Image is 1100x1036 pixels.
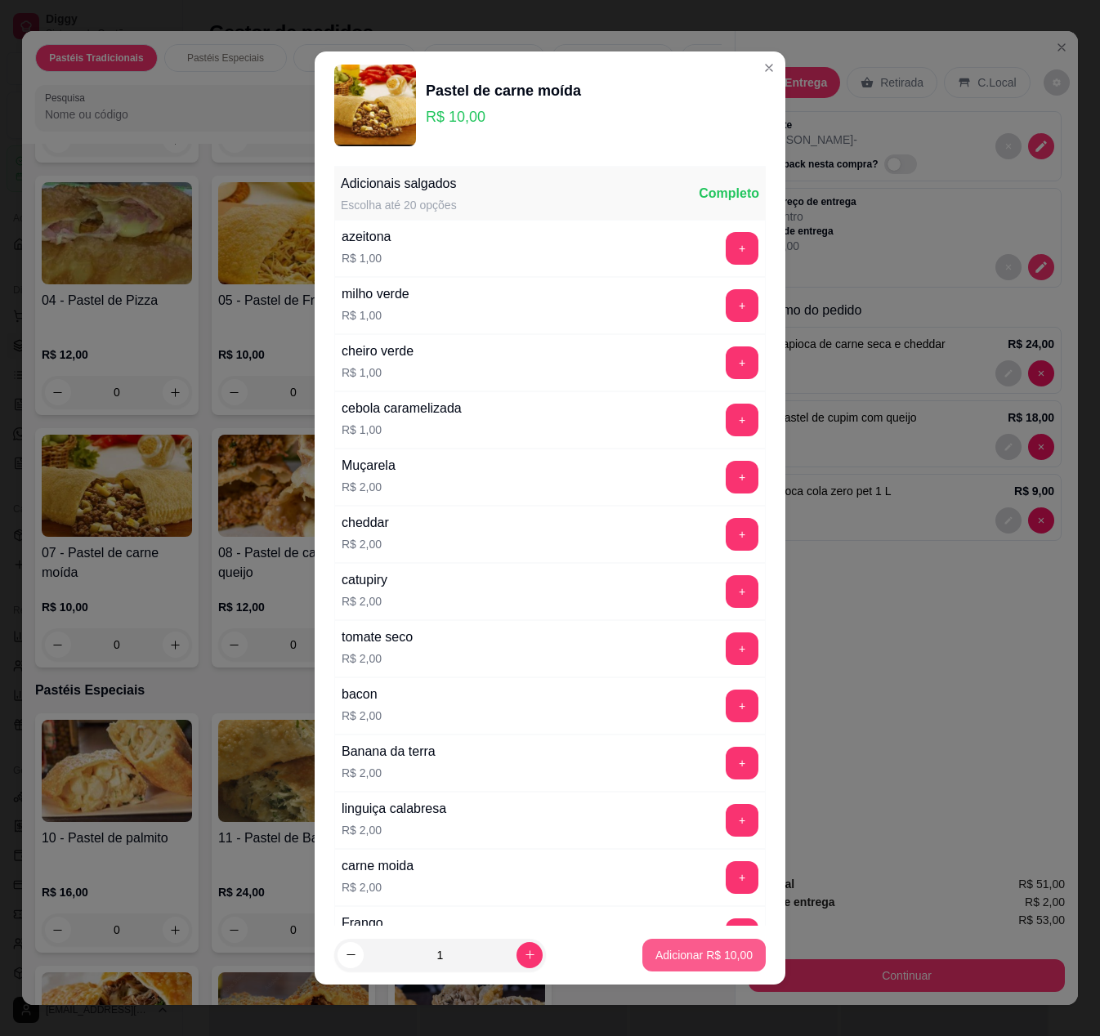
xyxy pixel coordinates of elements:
[341,174,457,194] div: Adicionais salgados
[726,232,758,265] button: add
[342,822,446,838] p: R$ 2,00
[726,690,758,722] button: add
[726,461,758,493] button: add
[342,513,389,533] div: cheddar
[726,747,758,779] button: add
[342,284,409,304] div: milho verde
[342,799,446,819] div: linguiça calabresa
[756,55,782,81] button: Close
[726,518,758,551] button: add
[342,399,462,418] div: cebola caramelizada
[342,708,382,724] p: R$ 2,00
[426,79,581,102] div: Pastel de carne moída
[342,627,413,647] div: tomate seco
[342,227,391,247] div: azeitona
[726,289,758,322] button: add
[342,765,436,781] p: R$ 2,00
[342,742,436,761] div: Banana da terra
[342,856,414,876] div: carne moida
[642,939,766,971] button: Adicionar R$ 10,00
[699,184,759,203] div: Completo
[342,479,396,495] p: R$ 2,00
[342,456,396,476] div: Muçarela
[342,913,383,933] div: Frango
[342,536,389,552] p: R$ 2,00
[342,879,414,895] p: R$ 2,00
[726,804,758,837] button: add
[334,65,416,146] img: product-image
[426,105,581,128] p: R$ 10,00
[726,632,758,665] button: add
[342,593,387,610] p: R$ 2,00
[655,947,753,963] p: Adicionar R$ 10,00
[342,364,414,381] p: R$ 1,00
[726,404,758,436] button: add
[342,307,409,324] p: R$ 1,00
[338,942,364,968] button: decrease-product-quantity
[342,250,391,266] p: R$ 1,00
[726,346,758,379] button: add
[341,197,457,213] div: Escolha até 20 opções
[342,342,414,361] div: cheiro verde
[726,918,758,951] button: add
[342,650,413,667] p: R$ 2,00
[516,942,543,968] button: increase-product-quantity
[342,570,387,590] div: catupiry
[342,422,462,438] p: R$ 1,00
[342,685,382,704] div: bacon
[726,861,758,894] button: add
[726,575,758,608] button: add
